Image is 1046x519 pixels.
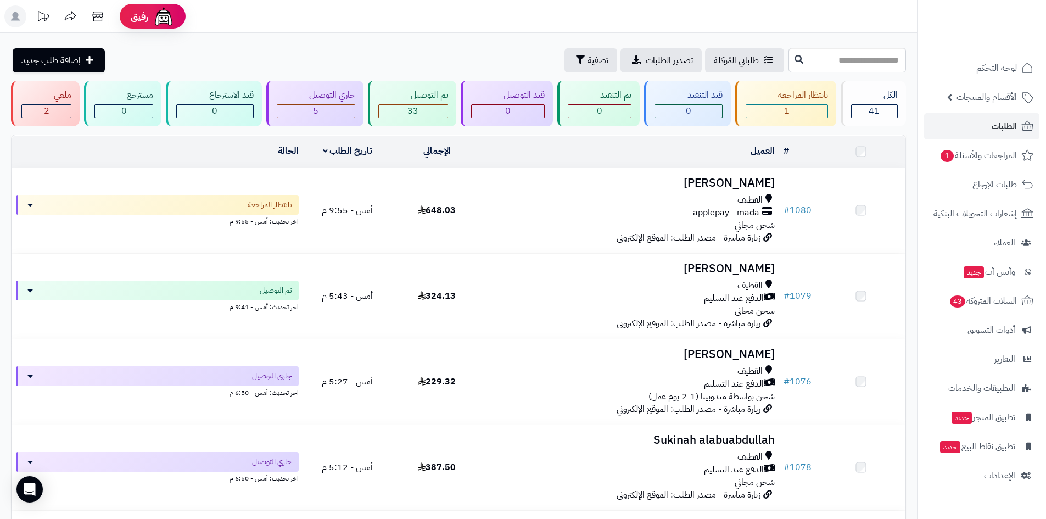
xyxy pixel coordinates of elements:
a: لوحة التحكم [924,55,1039,81]
a: تم التوصيل 33 [366,81,458,126]
a: طلبات الإرجاع [924,171,1039,198]
div: جاري التوصيل [277,89,355,102]
div: الكل [851,89,898,102]
a: إضافة طلب جديد [13,48,105,72]
div: 0 [472,105,544,118]
span: زيارة مباشرة - مصدر الطلب: الموقع الإلكتروني [617,488,760,501]
div: 5 [277,105,355,118]
span: الدفع عند التسليم [704,378,764,390]
h3: [PERSON_NAME] [486,263,775,275]
button: تصفية [564,48,617,72]
a: المراجعات والأسئلة1 [924,142,1039,169]
div: 0 [568,105,631,118]
div: 1 [746,105,827,118]
div: ملغي [21,89,71,102]
div: 33 [379,105,448,118]
a: تحديثات المنصة [29,5,57,30]
span: جديد [952,412,972,424]
span: الأقسام والمنتجات [956,90,1017,105]
span: شحن مجاني [735,476,775,489]
div: Open Intercom Messenger [16,476,43,503]
span: applepay - mada [693,207,759,219]
span: زيارة مباشرة - مصدر الطلب: الموقع الإلكتروني [617,403,760,416]
span: أدوات التسويق [967,322,1015,338]
a: العميل [751,144,775,158]
span: القطيف [737,365,763,378]
span: إضافة طلب جديد [21,54,81,67]
span: طلبات الإرجاع [972,177,1017,192]
span: تطبيق نقاط البيع [939,439,1015,454]
a: # [784,144,789,158]
span: لوحة التحكم [976,60,1017,76]
span: أمس - 5:27 م [322,375,373,388]
span: 0 [121,104,127,118]
div: اخر تحديث: أمس - 9:41 م [16,300,299,312]
span: 0 [212,104,217,118]
span: 1 [784,104,790,118]
a: الحالة [278,144,299,158]
span: 0 [597,104,602,118]
a: الإعدادات [924,462,1039,489]
span: زيارة مباشرة - مصدر الطلب: الموقع الإلكتروني [617,231,760,244]
span: رفيق [131,10,148,23]
span: جديد [964,266,984,278]
span: السلات المتروكة [949,293,1017,309]
span: # [784,461,790,474]
a: #1080 [784,204,812,217]
a: بانتظار المراجعة 1 [733,81,838,126]
a: طلباتي المُوكلة [705,48,784,72]
a: تاريخ الطلب [323,144,373,158]
a: إشعارات التحويلات البنكية [924,200,1039,227]
a: وآتس آبجديد [924,259,1039,285]
h3: [PERSON_NAME] [486,177,775,189]
span: القطيف [737,194,763,207]
div: اخر تحديث: أمس - 6:50 م [16,386,299,398]
h3: [PERSON_NAME] [486,348,775,361]
a: ملغي 2 [9,81,82,126]
span: 0 [505,104,511,118]
span: جاري التوصيل [252,456,292,467]
span: الدفع عند التسليم [704,292,764,305]
img: ai-face.png [153,5,175,27]
span: أمس - 5:12 م [322,461,373,474]
span: تطبيق المتجر [950,410,1015,425]
span: بانتظار المراجعة [248,199,292,210]
a: #1076 [784,375,812,388]
a: التقارير [924,346,1039,372]
span: # [784,204,790,217]
a: الكل41 [838,81,908,126]
a: #1078 [784,461,812,474]
span: 229.32 [418,375,456,388]
span: شحن مجاني [735,219,775,232]
a: #1079 [784,289,812,303]
div: مسترجع [94,89,153,102]
div: قيد التنفيذ [655,89,722,102]
div: اخر تحديث: أمس - 9:55 م [16,215,299,226]
div: 2 [22,105,71,118]
div: قيد التوصيل [471,89,545,102]
span: التقارير [994,351,1015,367]
span: القطيف [737,280,763,292]
a: قيد التوصيل 0 [458,81,555,126]
span: جديد [940,441,960,453]
a: أدوات التسويق [924,317,1039,343]
div: 0 [177,105,253,118]
span: إشعارات التحويلات البنكية [933,206,1017,221]
span: وآتس آب [963,264,1015,280]
a: قيد الاسترجاع 0 [164,81,264,126]
div: تم التنفيذ [568,89,631,102]
span: الإعدادات [984,468,1015,483]
span: التطبيقات والخدمات [948,381,1015,396]
a: السلات المتروكة43 [924,288,1039,314]
a: الطلبات [924,113,1039,139]
h3: Sukinah alabuabdullah [486,434,775,447]
span: شحن بواسطة مندوبينا (1-2 يوم عمل) [648,390,775,403]
div: اخر تحديث: أمس - 6:50 م [16,472,299,483]
div: قيد الاسترجاع [176,89,253,102]
span: # [784,375,790,388]
span: أمس - 9:55 م [322,204,373,217]
span: تم التوصيل [260,285,292,296]
span: 0 [686,104,691,118]
a: قيد التنفيذ 0 [642,81,732,126]
span: جاري التوصيل [252,371,292,382]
